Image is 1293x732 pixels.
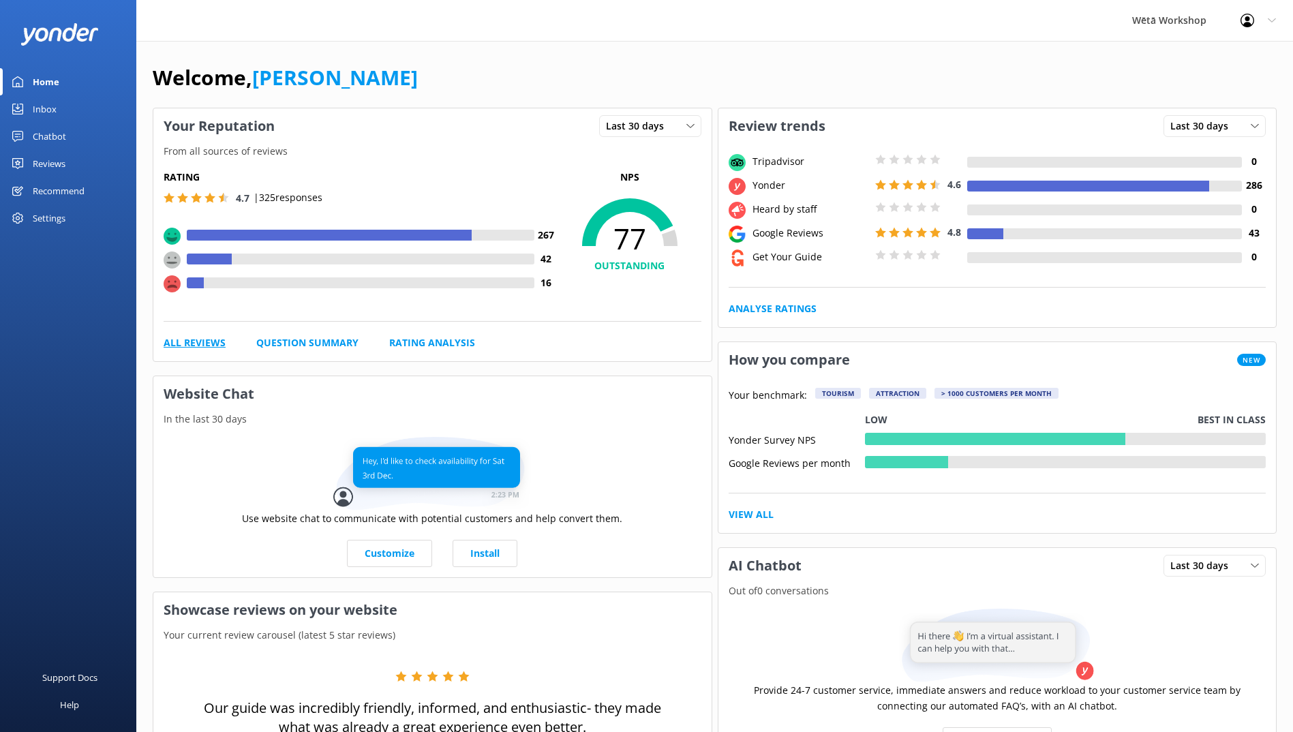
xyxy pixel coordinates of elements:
img: assistant... [898,609,1096,683]
p: NPS [558,170,701,185]
p: Best in class [1198,412,1266,427]
a: Install [453,540,517,567]
div: Tripadvisor [749,154,872,169]
a: Question Summary [256,335,359,350]
p: In the last 30 days [153,412,712,427]
div: Home [33,68,59,95]
p: Use website chat to communicate with potential customers and help convert them. [242,511,622,526]
div: Settings [33,204,65,232]
span: Last 30 days [1170,119,1236,134]
img: conversation... [333,437,531,511]
a: View All [729,507,774,522]
a: Rating Analysis [389,335,475,350]
img: yonder-white-logo.png [20,23,99,46]
h3: How you compare [718,342,860,378]
h4: 286 [1242,178,1266,193]
h4: 16 [534,275,558,290]
div: Reviews [33,150,65,177]
div: Support Docs [42,664,97,691]
div: Get Your Guide [749,249,872,264]
h5: Rating [164,170,558,185]
div: Chatbot [33,123,66,150]
a: Analyse Ratings [729,301,817,316]
p: | 325 responses [254,190,322,205]
span: Last 30 days [1170,558,1236,573]
div: Google Reviews [749,226,872,241]
span: 4.6 [947,178,961,191]
div: Recommend [33,177,85,204]
p: Low [865,412,887,427]
a: [PERSON_NAME] [252,63,418,91]
span: 4.7 [236,192,249,204]
h3: Review trends [718,108,836,144]
div: Yonder [749,178,872,193]
div: Attraction [869,388,926,399]
h4: 42 [534,251,558,266]
p: Your benchmark: [729,388,807,404]
a: All Reviews [164,335,226,350]
div: Heard by staff [749,202,872,217]
div: Tourism [815,388,861,399]
a: Customize [347,540,432,567]
h4: 43 [1242,226,1266,241]
h4: 0 [1242,154,1266,169]
h3: Website Chat [153,376,712,412]
h4: 0 [1242,202,1266,217]
span: 77 [558,222,701,256]
p: Provide 24-7 customer service, immediate answers and reduce workload to your customer service tea... [729,683,1266,714]
h3: AI Chatbot [718,548,812,583]
h3: Showcase reviews on your website [153,592,712,628]
div: Yonder Survey NPS [729,433,865,445]
h1: Welcome, [153,61,418,94]
span: New [1237,354,1266,366]
p: Your current review carousel (latest 5 star reviews) [153,628,712,643]
div: > 1000 customers per month [934,388,1059,399]
span: Last 30 days [606,119,672,134]
h3: Your Reputation [153,108,285,144]
div: Google Reviews per month [729,456,865,468]
h4: OUTSTANDING [558,258,701,273]
p: Out of 0 conversations [718,583,1277,598]
p: From all sources of reviews [153,144,712,159]
span: 4.8 [947,226,961,239]
div: Help [60,691,79,718]
h4: 0 [1242,249,1266,264]
div: Inbox [33,95,57,123]
h4: 267 [534,228,558,243]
